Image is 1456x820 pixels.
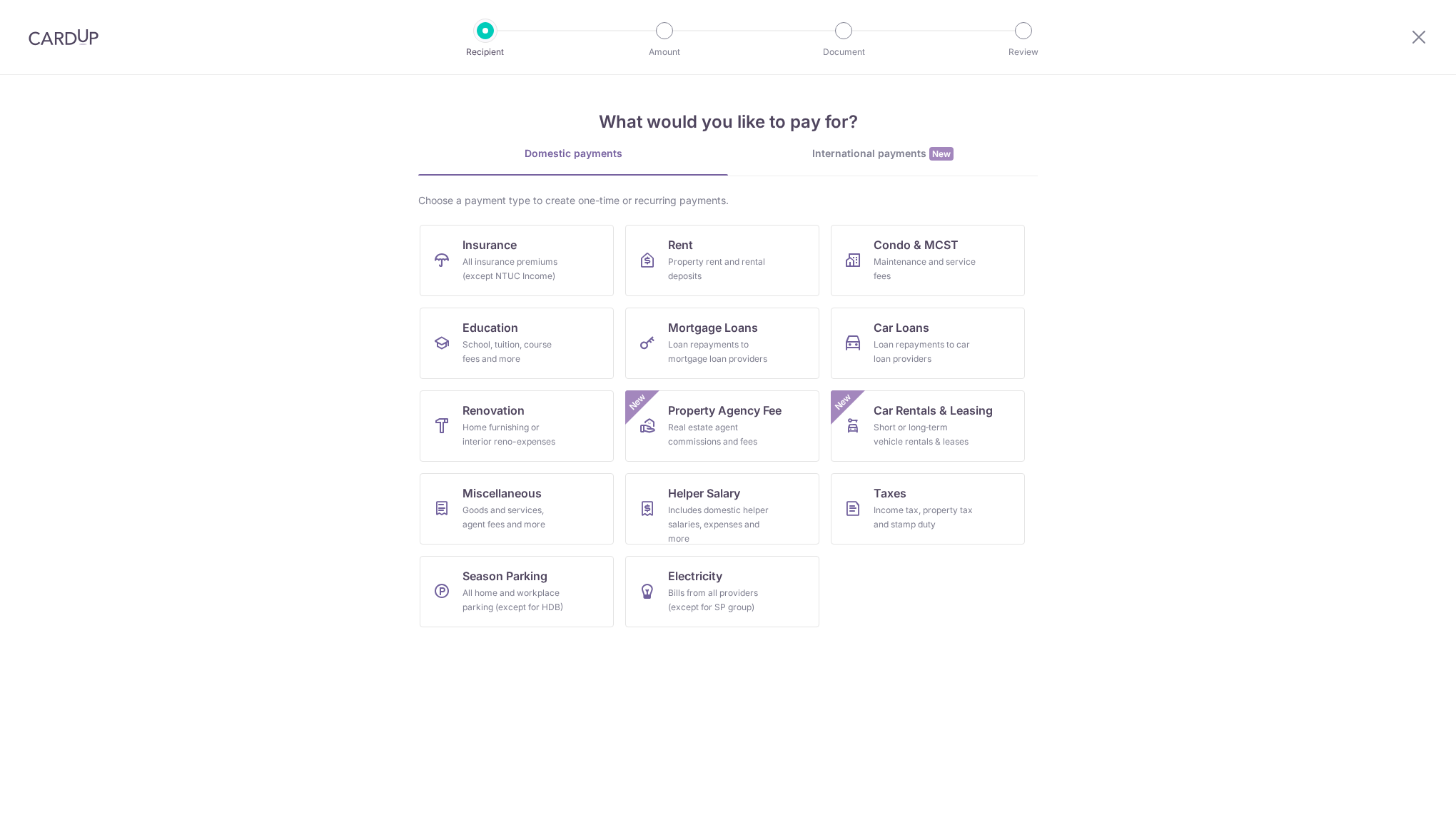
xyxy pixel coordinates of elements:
[668,402,782,419] span: Property Agency Fee
[462,236,517,253] span: Insurance
[625,556,819,627] a: ElectricityBills from all providers (except for SP group)
[420,390,614,462] a: RenovationHome furnishing or interior reno-expenses
[668,319,758,336] span: Mortgage Loans
[420,556,614,627] a: Season ParkingAll home and workplace parking (except for HDB)
[668,236,693,253] span: Rent
[874,503,976,532] div: Income tax, property tax and stamp duty
[462,255,565,283] div: All insurance premiums (except NTUC Income)
[625,308,819,379] a: Mortgage LoansLoan repayments to mortgage loan providers
[668,567,722,584] span: Electricity
[462,402,525,419] span: Renovation
[29,29,98,46] img: CardUp
[874,319,929,336] span: Car Loans
[612,45,717,59] p: Amount
[625,390,819,462] a: Property Agency FeeReal estate agent commissions and feesNew
[668,485,740,502] span: Helper Salary
[728,146,1038,161] div: International payments
[831,390,855,414] span: New
[462,586,565,614] div: All home and workplace parking (except for HDB)
[874,255,976,283] div: Maintenance and service fees
[668,503,771,546] div: Includes domestic helper salaries, expenses and more
[462,567,547,584] span: Season Parking
[462,503,565,532] div: Goods and services, agent fees and more
[874,485,906,502] span: Taxes
[462,319,518,336] span: Education
[874,236,959,253] span: Condo & MCST
[831,473,1025,545] a: TaxesIncome tax, property tax and stamp duty
[433,45,538,59] p: Recipient
[831,225,1025,296] a: Condo & MCSTMaintenance and service fees
[971,45,1076,59] p: Review
[668,420,771,449] div: Real estate agent commissions and fees
[420,225,614,296] a: InsuranceAll insurance premiums (except NTUC Income)
[874,420,976,449] div: Short or long‑term vehicle rentals & leases
[625,225,819,296] a: RentProperty rent and rental deposits
[791,45,896,59] p: Document
[831,308,1025,379] a: Car LoansLoan repayments to car loan providers
[462,338,565,366] div: School, tuition, course fees and more
[831,390,1025,462] a: Car Rentals & LeasingShort or long‑term vehicle rentals & leasesNew
[418,109,1038,135] h4: What would you like to pay for?
[668,338,771,366] div: Loan repayments to mortgage loan providers
[668,586,771,614] div: Bills from all providers (except for SP group)
[418,146,728,161] div: Domestic payments
[668,255,771,283] div: Property rent and rental deposits
[420,473,614,545] a: MiscellaneousGoods and services, agent fees and more
[874,338,976,366] div: Loan repayments to car loan providers
[462,420,565,449] div: Home furnishing or interior reno-expenses
[626,390,649,414] span: New
[462,485,542,502] span: Miscellaneous
[420,308,614,379] a: EducationSchool, tuition, course fees and more
[625,473,819,545] a: Helper SalaryIncludes domestic helper salaries, expenses and more
[418,193,1038,208] div: Choose a payment type to create one-time or recurring payments.
[929,147,954,161] span: New
[874,402,993,419] span: Car Rentals & Leasing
